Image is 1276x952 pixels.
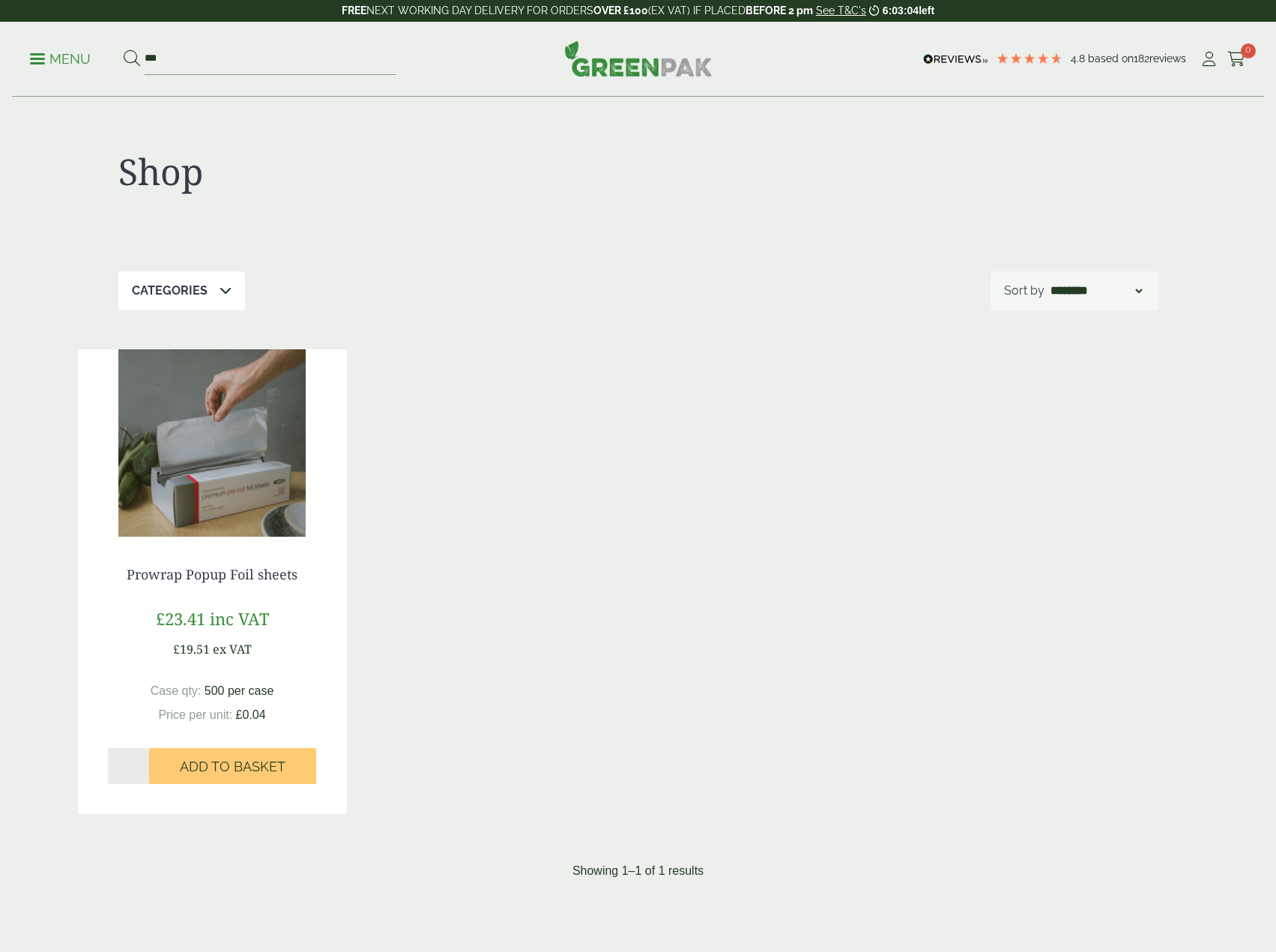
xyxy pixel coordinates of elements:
[1227,52,1246,67] i: Cart
[205,684,274,697] span: 500 per case
[151,684,202,697] span: Case qty:
[127,565,297,583] a: Prowrap Popup Foil sheets
[1004,282,1044,300] p: Sort by
[816,4,866,16] a: See T&C's
[1088,52,1134,64] span: Based on
[1227,48,1246,70] a: 0
[1071,52,1088,64] span: 4.8
[236,708,266,721] span: £0.04
[342,4,366,16] strong: FREE
[132,282,208,300] p: Categories
[572,862,704,880] p: Showing 1–1 of 1 results
[1134,52,1149,64] span: 182
[1047,282,1145,300] select: Shop order
[210,607,269,630] span: inc VAT
[593,4,648,16] strong: OVER £100
[919,4,934,16] span: left
[30,50,91,68] p: Menu
[564,40,713,76] img: GreenPak Supplies
[1200,52,1218,67] i: My Account
[923,54,988,64] img: REVIEWS.io
[746,4,813,16] strong: BEFORE 2 pm
[158,708,232,721] span: Price per unit:
[156,607,205,630] span: £23.41
[213,641,252,657] span: ex VAT
[173,641,210,657] span: £19.51
[1149,52,1186,64] span: reviews
[149,748,316,784] button: Add to Basket
[996,52,1063,65] div: 4.79 Stars
[78,349,347,537] img: Prowrap Pop Up Foil Sheet 270x300mm
[883,4,919,16] span: 6:03:04
[30,50,91,65] a: Menu
[180,759,285,775] span: Add to Basket
[1241,43,1256,58] span: 0
[118,150,638,193] h1: Shop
